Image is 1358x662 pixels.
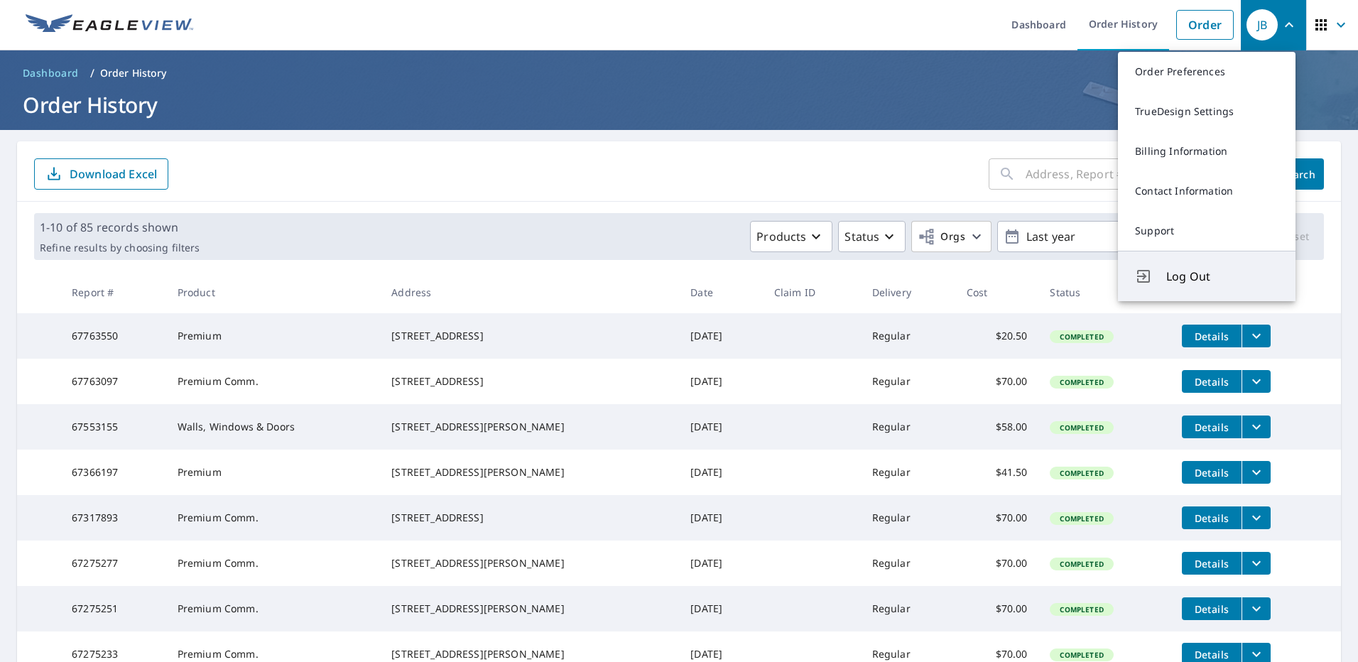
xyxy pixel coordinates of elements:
[763,271,861,313] th: Claim ID
[166,271,381,313] th: Product
[166,404,381,450] td: Walls, Windows & Doors
[844,228,879,245] p: Status
[26,14,193,36] img: EV Logo
[1051,559,1112,569] span: Completed
[1242,597,1271,620] button: filesDropdownBtn-67275251
[1190,330,1233,343] span: Details
[1182,416,1242,438] button: detailsBtn-67553155
[391,556,668,570] div: [STREET_ADDRESS][PERSON_NAME]
[679,586,763,631] td: [DATE]
[861,313,955,359] td: Regular
[391,374,668,389] div: [STREET_ADDRESS]
[40,219,200,236] p: 1-10 of 85 records shown
[1182,597,1242,620] button: detailsBtn-67275251
[17,90,1341,119] h1: Order History
[911,221,992,252] button: Orgs
[861,495,955,541] td: Regular
[955,313,1039,359] td: $20.50
[60,586,166,631] td: 67275251
[1190,466,1233,479] span: Details
[1051,604,1112,614] span: Completed
[955,495,1039,541] td: $70.00
[1182,506,1242,529] button: detailsBtn-67317893
[1118,52,1295,92] a: Order Preferences
[1190,557,1233,570] span: Details
[955,271,1039,313] th: Cost
[1242,552,1271,575] button: filesDropdownBtn-67275277
[166,541,381,586] td: Premium Comm.
[17,62,85,85] a: Dashboard
[1284,168,1313,181] span: Search
[391,465,668,479] div: [STREET_ADDRESS][PERSON_NAME]
[1118,171,1295,211] a: Contact Information
[60,313,166,359] td: 67763550
[166,359,381,404] td: Premium Comm.
[1051,377,1112,387] span: Completed
[1242,506,1271,529] button: filesDropdownBtn-67317893
[861,450,955,495] td: Regular
[166,586,381,631] td: Premium Comm.
[90,65,94,82] li: /
[1166,268,1278,285] span: Log Out
[1246,9,1278,40] div: JB
[679,495,763,541] td: [DATE]
[60,359,166,404] td: 67763097
[1190,648,1233,661] span: Details
[1118,92,1295,131] a: TrueDesign Settings
[1038,271,1170,313] th: Status
[955,359,1039,404] td: $70.00
[1051,468,1112,478] span: Completed
[60,450,166,495] td: 67366197
[1051,332,1112,342] span: Completed
[955,450,1039,495] td: $41.50
[391,602,668,616] div: [STREET_ADDRESS][PERSON_NAME]
[679,541,763,586] td: [DATE]
[166,313,381,359] td: Premium
[166,450,381,495] td: Premium
[100,66,167,80] p: Order History
[1118,131,1295,171] a: Billing Information
[1273,158,1324,190] button: Search
[1026,154,1261,194] input: Address, Report #, Claim ID, etc.
[861,541,955,586] td: Regular
[1190,511,1233,525] span: Details
[1182,325,1242,347] button: detailsBtn-67763550
[1242,325,1271,347] button: filesDropdownBtn-67763550
[955,586,1039,631] td: $70.00
[679,404,763,450] td: [DATE]
[1242,370,1271,393] button: filesDropdownBtn-67763097
[1190,602,1233,616] span: Details
[918,228,965,246] span: Orgs
[1190,375,1233,389] span: Details
[23,66,79,80] span: Dashboard
[1051,514,1112,523] span: Completed
[70,166,157,182] p: Download Excel
[40,242,200,254] p: Refine results by choosing filters
[1182,461,1242,484] button: detailsBtn-67366197
[750,221,832,252] button: Products
[679,313,763,359] td: [DATE]
[679,359,763,404] td: [DATE]
[1190,420,1233,434] span: Details
[17,62,1341,85] nav: breadcrumb
[861,271,955,313] th: Delivery
[1242,461,1271,484] button: filesDropdownBtn-67366197
[391,511,668,525] div: [STREET_ADDRESS]
[1021,224,1187,249] p: Last year
[679,450,763,495] td: [DATE]
[955,404,1039,450] td: $58.00
[34,158,168,190] button: Download Excel
[997,221,1210,252] button: Last year
[391,420,668,434] div: [STREET_ADDRESS][PERSON_NAME]
[756,228,806,245] p: Products
[1051,650,1112,660] span: Completed
[166,495,381,541] td: Premium Comm.
[1118,251,1295,301] button: Log Out
[60,271,166,313] th: Report #
[1182,370,1242,393] button: detailsBtn-67763097
[391,329,668,343] div: [STREET_ADDRESS]
[60,541,166,586] td: 67275277
[380,271,679,313] th: Address
[861,586,955,631] td: Regular
[391,647,668,661] div: [STREET_ADDRESS][PERSON_NAME]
